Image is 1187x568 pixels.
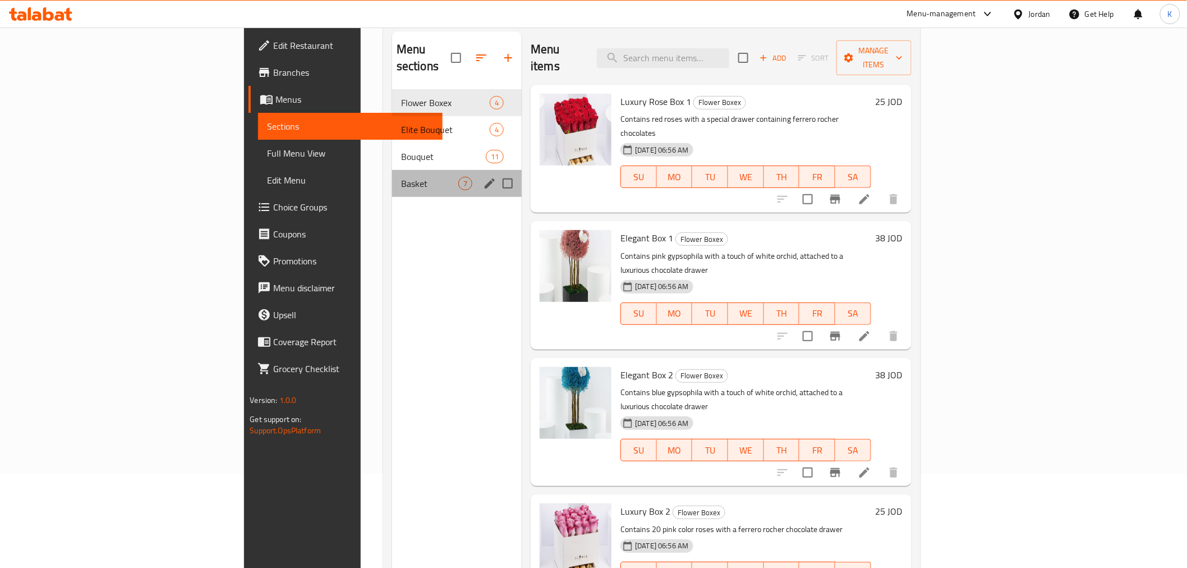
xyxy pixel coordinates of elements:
[531,41,583,75] h2: Menu items
[880,186,907,213] button: delete
[693,96,746,109] div: Flower Boxex
[625,442,652,459] span: SU
[845,44,903,72] span: Manage items
[728,166,764,188] button: WE
[791,49,836,67] span: Select section first
[769,169,795,185] span: TH
[273,254,433,268] span: Promotions
[858,193,871,206] a: Edit menu item
[540,94,611,166] img: Luxury Rose Box 1
[620,230,673,246] span: Elegant Box 1
[728,303,764,325] button: WE
[401,123,490,136] span: Elite Bouquet
[876,230,903,246] h6: 38 JOD
[249,86,442,113] a: Menus
[755,49,791,67] button: Add
[733,305,760,322] span: WE
[694,96,746,109] span: Flower Boxex
[880,323,907,350] button: delete
[631,418,693,429] span: [DATE] 06:56 AM
[401,96,490,109] span: Flower Boxex
[392,116,522,143] div: Elite Bouquet4
[631,540,693,551] span: [DATE] 06:56 AM
[249,194,442,221] a: Choice Groups
[661,305,688,322] span: MO
[625,169,652,185] span: SU
[620,503,670,520] span: Luxury Box 2
[250,412,301,427] span: Get support on:
[835,166,871,188] button: SA
[804,442,831,459] span: FR
[876,367,903,383] h6: 38 JOD
[733,169,760,185] span: WE
[1168,8,1172,20] span: K
[620,439,657,461] button: SU
[858,466,871,479] a: Edit menu item
[490,123,504,136] div: items
[631,281,693,292] span: [DATE] 06:56 AM
[675,232,728,246] div: Flower Boxex
[764,303,800,325] button: TH
[835,303,871,325] button: SA
[273,362,433,375] span: Grocery Checklist
[392,85,522,201] nav: Menu sections
[769,305,795,322] span: TH
[273,335,433,349] span: Coverage Report
[835,439,871,461] button: SA
[822,323,849,350] button: Branch-specific-item
[620,523,871,537] p: Contains 20 pink color roses with a ferrero rocher chocolate drawer
[249,355,442,382] a: Grocery Checklist
[279,393,297,407] span: 1.0.0
[675,369,728,383] div: Flower Boxex
[697,442,724,459] span: TU
[458,177,472,190] div: items
[273,308,433,322] span: Upsell
[258,167,442,194] a: Edit Menu
[459,178,472,189] span: 7
[444,46,468,70] span: Select all sections
[673,506,725,519] span: Flower Boxex
[620,166,657,188] button: SU
[490,96,504,109] div: items
[769,442,795,459] span: TH
[858,329,871,343] a: Edit menu item
[661,169,688,185] span: MO
[392,170,522,197] div: Basket7edit
[728,439,764,461] button: WE
[540,367,611,439] img: Elegant Box 2
[250,423,321,438] a: Support.OpsPlatform
[799,166,835,188] button: FR
[249,221,442,248] a: Coupons
[468,44,495,71] span: Sort sections
[401,177,458,190] span: Basket
[392,143,522,170] div: Bouquet11
[267,146,433,160] span: Full Menu View
[799,439,835,461] button: FR
[661,442,688,459] span: MO
[495,44,522,71] button: Add section
[796,187,820,211] span: Select to update
[273,227,433,241] span: Coupons
[249,59,442,86] a: Branches
[758,52,788,65] span: Add
[258,113,442,140] a: Sections
[631,145,693,155] span: [DATE] 06:56 AM
[822,186,849,213] button: Branch-specific-item
[401,150,486,163] div: Bouquet
[620,367,673,383] span: Elegant Box 2
[273,39,433,52] span: Edit Restaurant
[273,200,433,214] span: Choice Groups
[620,93,691,110] span: Luxury Rose Box 1
[697,305,724,322] span: TU
[540,230,611,302] img: Elegant Box 1
[876,94,903,109] h6: 25 JOD
[620,249,871,277] p: Contains pink gypsophila with a touch of white orchid, attached to a luxurious chocolate drawer
[249,248,442,274] a: Promotions
[490,125,503,135] span: 4
[249,274,442,301] a: Menu disclaimer
[697,169,724,185] span: TU
[657,303,693,325] button: MO
[764,166,800,188] button: TH
[840,442,867,459] span: SA
[836,40,912,75] button: Manage items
